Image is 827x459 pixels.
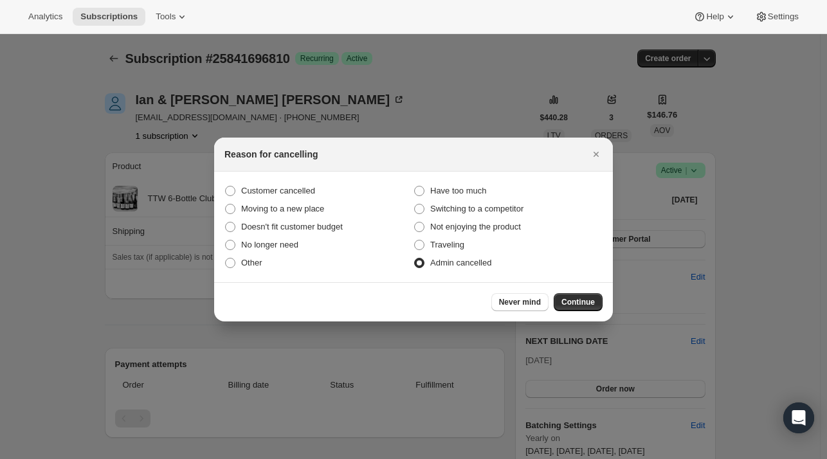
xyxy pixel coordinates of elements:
[241,186,315,195] span: Customer cancelled
[768,12,799,22] span: Settings
[28,12,62,22] span: Analytics
[783,402,814,433] div: Open Intercom Messenger
[706,12,723,22] span: Help
[148,8,196,26] button: Tools
[430,222,521,231] span: Not enjoying the product
[241,204,324,213] span: Moving to a new place
[156,12,176,22] span: Tools
[80,12,138,22] span: Subscriptions
[430,204,523,213] span: Switching to a competitor
[430,240,464,249] span: Traveling
[554,293,603,311] button: Continue
[561,297,595,307] span: Continue
[241,222,343,231] span: Doesn't fit customer budget
[747,8,806,26] button: Settings
[499,297,541,307] span: Never mind
[491,293,549,311] button: Never mind
[587,145,605,163] button: Close
[21,8,70,26] button: Analytics
[241,240,298,249] span: No longer need
[73,8,145,26] button: Subscriptions
[430,186,486,195] span: Have too much
[241,258,262,267] span: Other
[430,258,491,267] span: Admin cancelled
[224,148,318,161] h2: Reason for cancelling
[686,8,744,26] button: Help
